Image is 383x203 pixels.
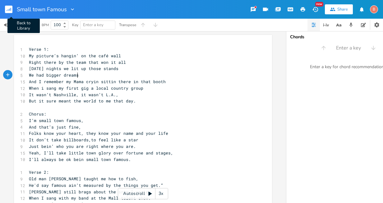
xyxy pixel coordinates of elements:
span: Small town Famous [17,7,67,12]
div: bjb3598 [370,5,378,13]
div: Transpose [119,23,136,27]
span: [DATE] nights we lit up those stands [29,66,118,71]
div: BPM [42,23,49,27]
span: And that’s just fine, [29,124,81,130]
span: It wasn’t Nashville, it wasn’t L.A., [29,92,118,97]
div: Autoscroll [118,188,168,199]
span: I’m small town famous, [29,118,84,123]
span: He'd say famous ain’t measured by the things you get.” [29,182,163,188]
span: When i sang my first gig a local country group [29,85,143,91]
span: We had bigger dreams [29,72,79,78]
span: Verse 2: [29,169,49,175]
span: I’ll always be ok bein small town famous. [29,157,131,162]
span: Yeah, I’ll take little town glory over fortune and stages, [29,150,173,156]
button: New [309,4,321,15]
span: Enter a key [336,45,361,52]
span: And I remember my Mama cryin sittin there in that booth [29,79,166,84]
div: Share [337,7,348,12]
span: Old man [PERSON_NAME] taught me how to fish, [29,176,138,182]
button: B [370,2,378,17]
span: Right there by the team that won it all [29,59,126,65]
span: My picture’s hangin’ on the café wall [29,53,121,59]
span: But it sure meant the world to me that day. [29,98,136,104]
span: Verse 1: [29,46,49,52]
span: When I sang with my band at the Mall talent show. [29,195,151,201]
div: 3x [155,188,167,199]
span: Chorus: [29,111,46,117]
div: New [315,2,323,7]
span: Just bein’ who you are right where you are. [29,144,136,149]
span: Enter a key [83,22,104,28]
span: It don’t take billboards,to feel like a star [29,137,138,143]
div: Key [72,23,78,27]
button: Share [325,4,353,14]
span: [PERSON_NAME] still brags about the song I wrote, [29,189,151,195]
span: Folks know your heart, they know your name and your life [29,130,168,136]
button: Back to Library [5,2,17,17]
